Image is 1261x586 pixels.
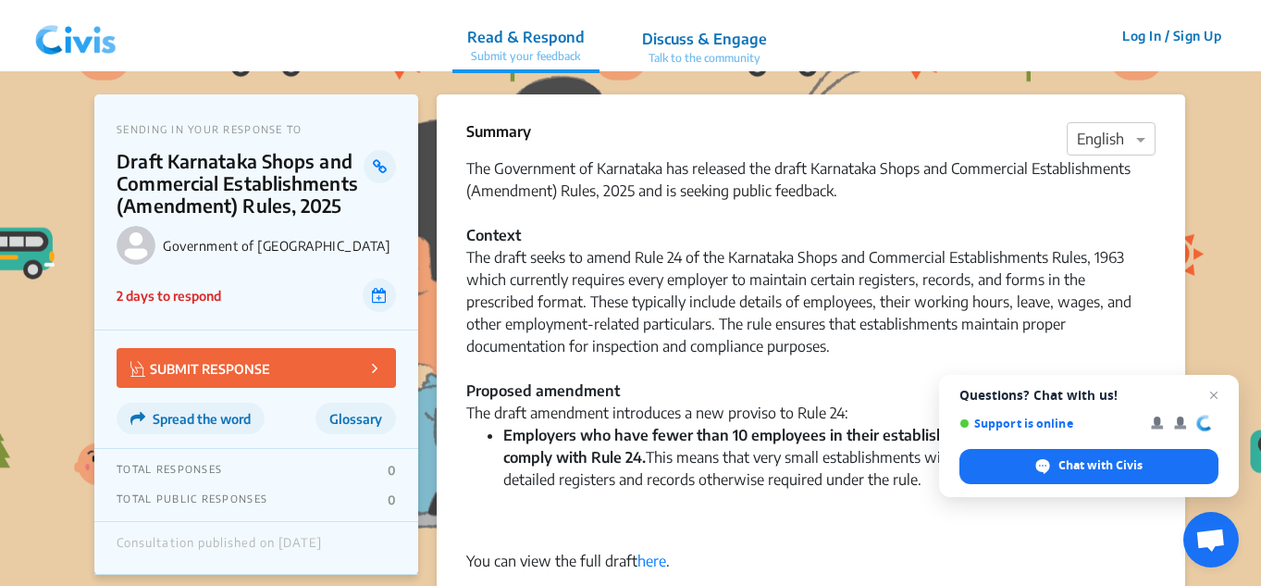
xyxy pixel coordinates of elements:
span: Spread the word [153,411,251,427]
img: navlogo.png [28,8,124,64]
button: Spread the word [117,403,265,434]
p: SENDING IN YOUR RESPONSE TO [117,123,396,135]
p: Draft Karnataka Shops and Commercial Establishments (Amendment) Rules, 2025 [117,150,364,217]
p: 2 days to respond [117,286,221,305]
div: The draft amendment introduces a new proviso to Rule 24: [466,402,1156,424]
img: Government of Karnataka logo [117,226,155,265]
strong: Context [466,226,521,244]
img: Vector.jpg [130,361,145,377]
button: Log In / Sign Up [1110,21,1233,50]
span: Close chat [1203,384,1225,406]
p: Submit your feedback [467,48,585,65]
div: You can view the full draft . [466,550,1156,572]
div: Open chat [1183,512,1239,567]
div: Chat with Civis [959,449,1218,484]
p: TOTAL RESPONSES [117,463,222,478]
p: SUBMIT RESPONSE [130,357,270,379]
p: 0 [388,463,396,478]
div: Consultation published on [DATE] [117,536,322,560]
div: The Government of Karnataka has released the draft Karnataka Shops and Commercial Establishments ... [466,157,1156,402]
span: Support is online [959,417,1138,430]
p: Talk to the community [642,50,767,67]
strong: Proposed amendment [466,381,620,400]
strong: Employers who have fewer than 10 employees in their establishment will not be required to comply ... [503,426,1137,467]
span: Glossary [329,411,382,427]
p: Government of [GEOGRAPHIC_DATA] [163,238,396,254]
p: 0 [388,492,396,507]
span: Chat with Civis [1058,457,1143,474]
span: Questions? Chat with us! [959,388,1218,403]
button: Glossary [315,403,396,434]
p: Discuss & Engage [642,28,767,50]
button: SUBMIT RESPONSE [117,348,396,388]
p: TOTAL PUBLIC RESPONSES [117,492,267,507]
a: here [637,552,666,570]
p: Read & Respond [467,26,585,48]
li: This means that very small establishments will not need to maintain the detailed registers and re... [503,424,1156,535]
p: Summary [466,120,531,143]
